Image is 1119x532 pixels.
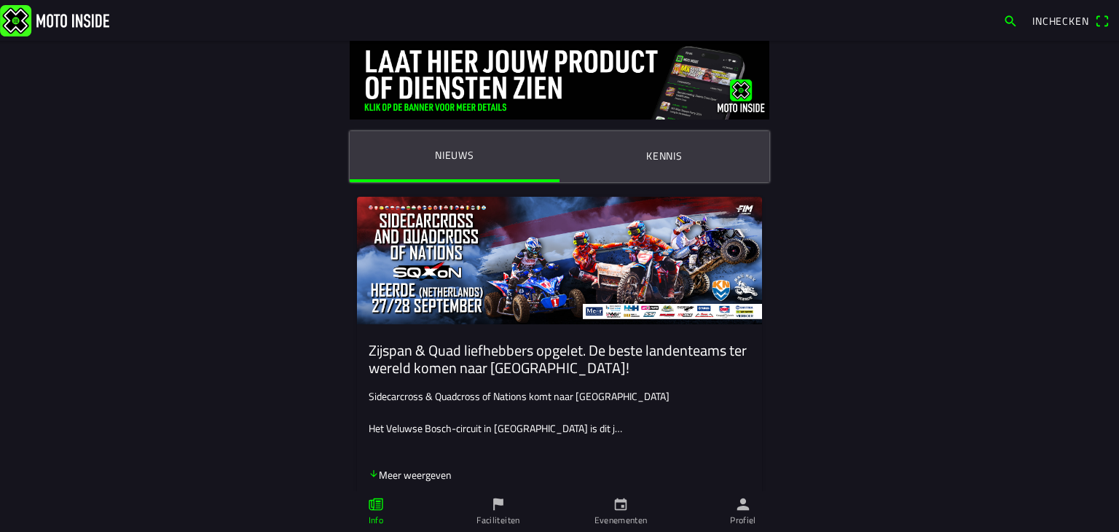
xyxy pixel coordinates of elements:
ion-label: Kennis [646,148,683,164]
ion-icon: arrow down [369,469,379,479]
ion-icon: calendar [613,496,629,512]
p: Meer weergeven [369,467,452,482]
p: Het Veluwse Bosch-circuit in [GEOGRAPHIC_DATA] is dit j… [369,420,750,436]
ion-label: Evenementen [594,514,648,527]
ion-label: Faciliteiten [476,514,519,527]
a: search [996,8,1025,33]
ion-icon: flag [490,496,506,512]
img: 64v4Apfhk9kRvyee7tCCbhUWCIhqkwx3UzeRWfBS.jpg [357,197,762,324]
ion-label: Info [369,514,383,527]
span: Inchecken [1032,13,1089,28]
ion-icon: person [735,496,751,512]
ion-icon: paper [368,496,384,512]
ion-card-title: Zijspan & Quad liefhebbers opgelet. De beste landenteams ter wereld komen naar [GEOGRAPHIC_DATA]! [369,342,750,377]
p: Sidecarcross & Quadcross of Nations komt naar [GEOGRAPHIC_DATA] [369,388,750,404]
ion-label: Profiel [730,514,756,527]
a: Incheckenqr scanner [1025,8,1116,33]
img: DquIORQn5pFcG0wREDc6xsoRnKbaxAuyzJmd8qj8.jpg [350,41,769,120]
ion-label: Nieuws [435,147,474,163]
